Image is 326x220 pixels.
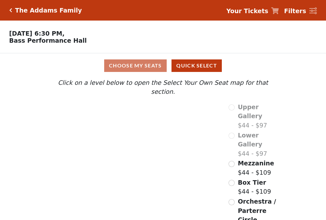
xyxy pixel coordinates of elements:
[238,103,262,120] span: Upper Gallery
[238,179,266,186] span: Box Tier
[9,8,12,13] a: Click here to go back to filters
[238,132,262,148] span: Lower Gallery
[238,178,271,196] label: $44 - $109
[82,120,158,144] path: Lower Gallery - Seats Available: 0
[284,7,306,14] strong: Filters
[15,7,82,14] h5: The Addams Family
[238,160,274,167] span: Mezzanine
[238,102,281,130] label: $44 - $97
[238,159,274,177] label: $44 - $109
[226,6,279,16] a: Your Tickets
[284,6,317,16] a: Filters
[238,131,281,158] label: $44 - $97
[226,7,268,14] strong: Your Tickets
[116,165,189,209] path: Orchestra / Parterre Circle - Seats Available: 206
[76,106,148,123] path: Upper Gallery - Seats Available: 0
[45,78,280,96] p: Click on a level below to open the Select Your Own Seat map for that section.
[171,59,222,72] button: Quick Select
